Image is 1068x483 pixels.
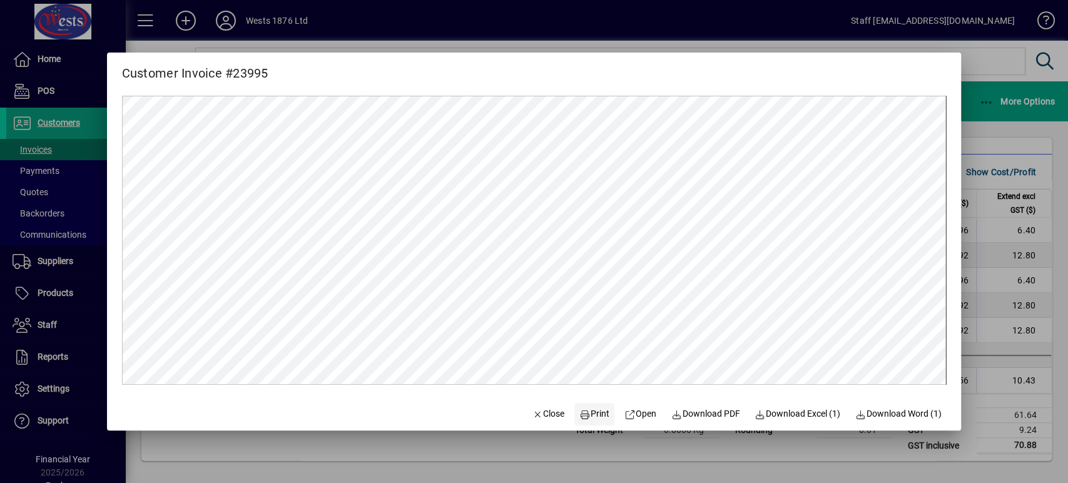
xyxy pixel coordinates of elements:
[850,403,947,425] button: Download Word (1)
[619,403,661,425] a: Open
[671,407,740,420] span: Download PDF
[574,403,614,425] button: Print
[107,53,283,83] h2: Customer Invoice #23995
[532,407,565,420] span: Close
[527,403,570,425] button: Close
[750,403,845,425] button: Download Excel (1)
[755,407,840,420] span: Download Excel (1)
[666,403,745,425] a: Download PDF
[580,407,610,420] span: Print
[855,407,942,420] span: Download Word (1)
[624,407,656,420] span: Open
